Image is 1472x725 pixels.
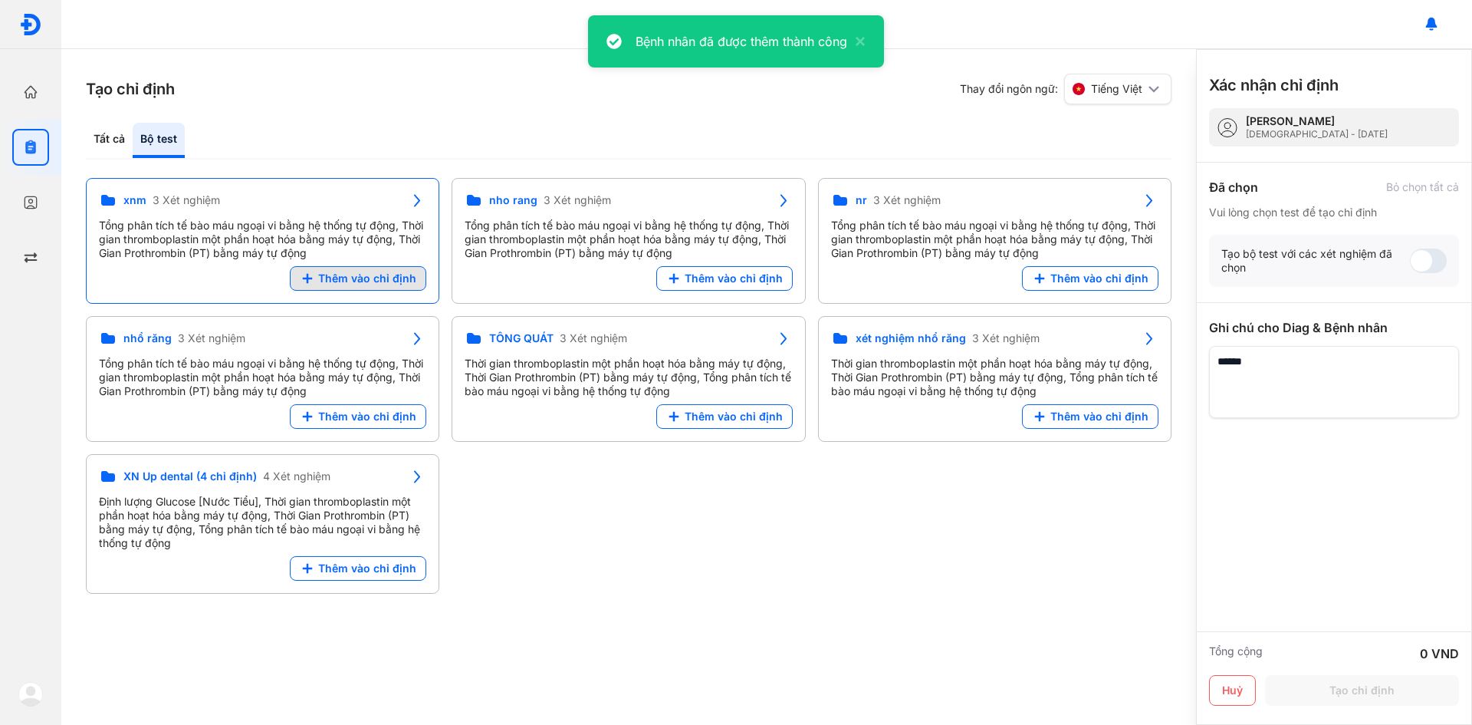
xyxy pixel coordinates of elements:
[465,219,792,260] div: Tổng phân tích tế bào máu ngoại vi bằng hệ thống tự động, Thời gian thromboplastin một phần hoạt ...
[290,404,426,429] button: Thêm vào chỉ định
[318,562,416,575] span: Thêm vào chỉ định
[489,193,537,207] span: nho rang
[656,404,793,429] button: Thêm vào chỉ định
[656,266,793,291] button: Thêm vào chỉ định
[1050,410,1148,423] span: Thêm vào chỉ định
[123,193,146,207] span: xnm
[19,13,42,36] img: logo
[1022,404,1158,429] button: Thêm vào chỉ định
[99,219,426,260] div: Tổng phân tích tế bào máu ngoại vi bằng hệ thống tự động, Thời gian thromboplastin một phần hoạt ...
[18,682,43,707] img: logo
[318,410,416,423] span: Thêm vào chỉ định
[856,331,966,345] span: xét nghiệm nhổ răng
[263,470,330,483] span: 4 Xét nghiệm
[972,331,1040,345] span: 3 Xét nghiệm
[153,193,220,207] span: 3 Xét nghiệm
[1246,128,1388,140] div: [DEMOGRAPHIC_DATA] - [DATE]
[685,272,783,285] span: Thêm vào chỉ định
[1209,675,1256,706] button: Huỷ
[1209,318,1459,337] div: Ghi chú cho Diag & Bệnh nhân
[318,272,416,285] span: Thêm vào chỉ định
[685,410,783,423] span: Thêm vào chỉ định
[1420,644,1459,663] div: 0 VND
[560,331,627,345] span: 3 Xét nghiệm
[831,357,1158,398] div: Thời gian thromboplastin một phần hoạt hóa bằng máy tự động, Thời Gian Prothrombin (PT) bằng máy ...
[290,556,426,581] button: Thêm vào chỉ định
[290,266,426,291] button: Thêm vào chỉ định
[86,78,175,100] h3: Tạo chỉ định
[465,357,792,398] div: Thời gian thromboplastin một phần hoạt hóa bằng máy tự động, Thời Gian Prothrombin (PT) bằng máy ...
[1209,74,1339,96] h3: Xác nhận chỉ định
[1022,266,1158,291] button: Thêm vào chỉ định
[1209,206,1459,219] div: Vui lòng chọn test để tạo chỉ định
[856,193,867,207] span: nr
[489,331,554,345] span: TỔNG QUÁT
[1386,180,1459,194] div: Bỏ chọn tất cả
[178,331,245,345] span: 3 Xét nghiệm
[1265,675,1459,706] button: Tạo chỉ định
[636,32,847,51] div: Bệnh nhân đã được thêm thành công
[1221,247,1410,275] div: Tạo bộ test với các xét nghiệm đã chọn
[1050,272,1148,285] span: Thêm vào chỉ định
[99,495,426,550] div: Định lượng Glucose [Nước Tiểu], Thời gian thromboplastin một phần hoạt hóa bằng máy tự động, Thời...
[873,193,941,207] span: 3 Xét nghiệm
[544,193,611,207] span: 3 Xét nghiệm
[1209,644,1263,663] div: Tổng cộng
[123,470,257,483] span: XN Up dental (4 chỉ định)
[133,123,185,158] div: Bộ test
[1091,82,1142,96] span: Tiếng Việt
[960,74,1171,104] div: Thay đổi ngôn ngữ:
[1246,114,1388,128] div: [PERSON_NAME]
[86,123,133,158] div: Tất cả
[123,331,172,345] span: nhổ răng
[1209,178,1258,196] div: Đã chọn
[831,219,1158,260] div: Tổng phân tích tế bào máu ngoại vi bằng hệ thống tự động, Thời gian thromboplastin một phần hoạt ...
[847,32,866,51] button: close
[99,357,426,398] div: Tổng phân tích tế bào máu ngoại vi bằng hệ thống tự động, Thời gian thromboplastin một phần hoạt ...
